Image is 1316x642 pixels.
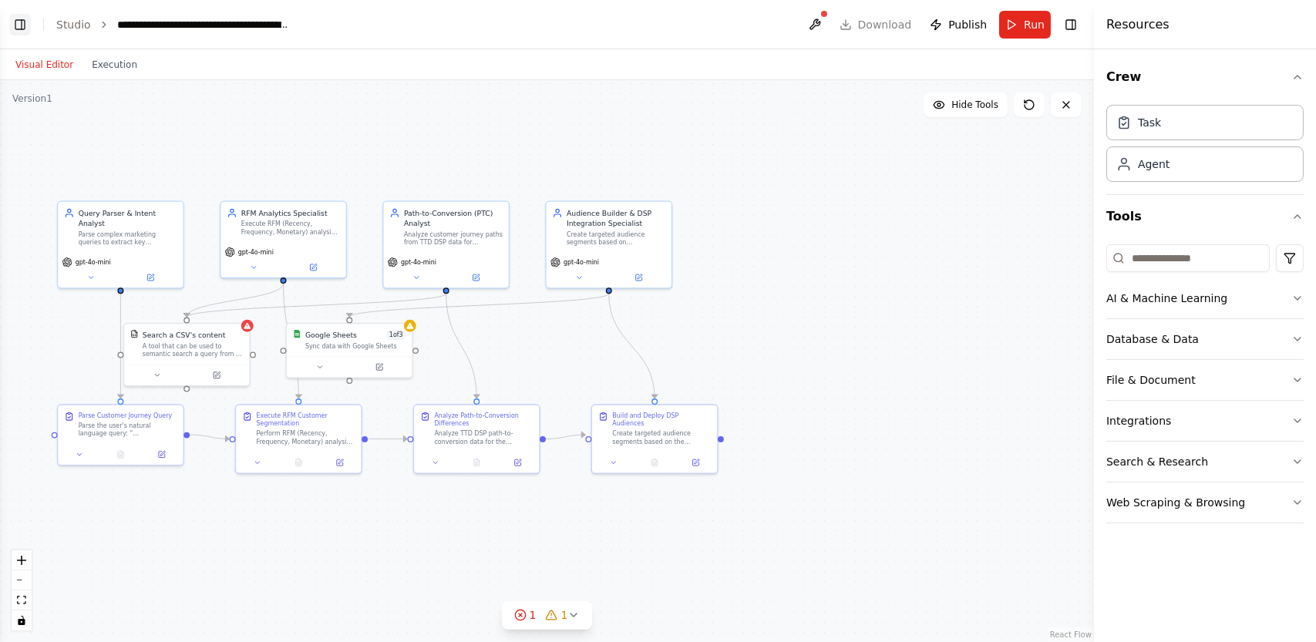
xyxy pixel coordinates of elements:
span: gpt-4o-mini [238,248,274,257]
div: Analyze TTD DSP path-to-conversion data for the {high_value_segment} vs {low_value_segment} custo... [434,429,533,445]
g: Edge from bfa4924b-9ab0-4b45-8d1a-537f91eebbb5 to ba073ef8-a0b6-4ce8-aa5d-cc7574189642 [368,434,407,444]
button: Integrations [1106,401,1304,441]
div: Perform RFM (Recency, Frequency, Monetary) analysis on customer data for the specified {brand_sku... [257,429,355,445]
div: CSVSearchToolSearch a CSV's contentA tool that can be used to semantic search a query from a CSV'... [123,323,251,386]
span: Run [1024,17,1045,32]
button: Open in side panel [678,456,713,469]
button: Search & Research [1106,442,1304,482]
img: Google Sheets [293,330,301,338]
div: Parse the user's natural language query: "{user_query}" to extract and structure key parameters i... [79,422,177,438]
div: Version 1 [12,92,52,105]
button: Open in side panel [610,271,668,284]
div: Analyze Path-to-Conversion Differences [434,412,533,428]
g: Edge from c21ad963-0c0c-440f-8c7c-4422f7c59600 to bfa4924b-9ab0-4b45-8d1a-537f91eebbb5 [278,284,304,398]
button: zoom in [12,550,32,570]
button: Show left sidebar [9,14,31,35]
div: Query Parser & Intent Analyst [79,208,177,228]
div: Analyze Path-to-Conversion DifferencesAnalyze TTD DSP path-to-conversion data for the {high_value... [413,404,540,473]
g: Edge from 0a2d4447-01d0-4245-a5c1-8e05acf49c52 to 5ef6b18e-2e7b-4614-a87c-a4006d5784d5 [345,294,614,317]
button: Open in side panel [188,369,246,382]
button: Hide Tools [924,92,1008,117]
button: Open in side panel [351,361,409,373]
div: Path-to-Conversion (PTC) Analyst [404,208,503,228]
div: A tool that can be used to semantic search a query from a CSV's content. [143,342,244,358]
div: RFM Analytics SpecialistExecute RFM (Recency, Frequency, Monetary) analysis on {brand_skus} custo... [220,201,347,279]
span: Hide Tools [951,99,998,111]
div: Crew [1106,99,1304,194]
div: Execute RFM (Recency, Frequency, Monetary) analysis on {brand_skus} customer data for {analysis_d... [241,220,340,237]
button: No output available [99,449,143,461]
div: RFM Analytics Specialist [241,208,340,218]
button: Database & Data [1106,319,1304,359]
div: Parse complex marketing queries to extract key parameters including date ranges, brand/SKU mappin... [79,230,177,247]
span: Number of enabled actions [386,330,406,340]
div: Agent [1138,156,1170,172]
button: Open in side panel [284,261,342,274]
button: Crew [1106,55,1304,99]
button: Hide right sidebar [1060,14,1082,35]
button: Publish [924,11,993,39]
button: Execution [82,55,146,74]
div: Execute RFM Customer SegmentationPerform RFM (Recency, Frequency, Monetary) analysis on customer ... [235,404,362,473]
div: Audience Builder & DSP Integration SpecialistCreate targeted audience segments based on {ptc_insi... [545,201,672,289]
g: Edge from c21ad963-0c0c-440f-8c7c-4422f7c59600 to 23fcc1d1-66c5-4aad-84c3-67aab6abdf2f [182,284,289,318]
button: Open in side panel [122,271,180,284]
button: Web Scraping & Browsing [1106,482,1304,523]
button: fit view [12,590,32,610]
div: Query Parser & Intent AnalystParse complex marketing queries to extract key parameters including ... [57,201,184,289]
div: Execute RFM Customer Segmentation [257,412,355,428]
div: Google SheetsGoogle Sheets1of3Sync data with Google Sheets [286,323,413,378]
div: Audience Builder & DSP Integration Specialist [567,208,665,228]
a: React Flow attribution [1050,630,1092,639]
button: No output available [633,456,676,469]
div: Sync data with Google Sheets [305,342,406,351]
button: zoom out [12,570,32,590]
span: 1 [530,607,537,623]
button: Visual Editor [6,55,82,74]
button: No output available [455,456,498,469]
div: Parse Customer Journey QueryParse the user's natural language query: "{user_query}" to extract an... [57,404,184,466]
a: Studio [56,18,91,31]
div: React Flow controls [12,550,32,630]
button: Open in side panel [322,456,357,469]
nav: breadcrumb [56,17,291,32]
button: No output available [277,456,320,469]
span: 1 [561,607,568,623]
button: AI & Machine Learning [1106,278,1304,318]
g: Edge from f3dbc447-1d61-424a-bcda-012b14054b99 to bfa4924b-9ab0-4b45-8d1a-537f91eebbb5 [190,430,229,444]
button: Open in side panel [500,456,535,469]
g: Edge from 5ecc966a-e5c7-4f41-a929-bc39728b3e7b to 23fcc1d1-66c5-4aad-84c3-67aab6abdf2f [182,294,452,317]
button: Open in side panel [144,449,179,461]
div: Create targeted audience segments based on {ptc_insights} and {rfm_segments}, then format and pre... [567,230,665,247]
span: gpt-4o-mini [76,258,111,267]
div: Analyze customer journey paths from TTD DSP data for {high_value_segment} vs {low_value_segment} ... [404,230,503,247]
span: gpt-4o-mini [401,258,436,267]
span: gpt-4o-mini [564,258,599,267]
div: Build and Deploy DSP AudiencesCreate targeted audience segments based on the {ptc_insights} and {... [591,404,719,473]
button: File & Document [1106,360,1304,400]
h4: Resources [1106,15,1170,34]
button: toggle interactivity [12,610,32,630]
div: Task [1138,115,1161,130]
button: Run [999,11,1051,39]
img: CSVSearchTool [130,330,139,338]
button: Open in side panel [447,271,505,284]
g: Edge from 0a2d4447-01d0-4245-a5c1-8e05acf49c52 to 143189e0-eb1b-461f-a958-9932ec5ecc2e [604,294,660,398]
div: Path-to-Conversion (PTC) AnalystAnalyze customer journey paths from TTD DSP data for {high_value_... [382,201,510,289]
div: Parse Customer Journey Query [79,412,172,420]
button: 11 [502,601,593,630]
div: Build and Deploy DSP Audiences [612,412,711,428]
g: Edge from ba073ef8-a0b6-4ce8-aa5d-cc7574189642 to 143189e0-eb1b-461f-a958-9932ec5ecc2e [546,430,585,444]
div: Google Sheets [305,330,357,340]
g: Edge from 0eed0d11-f8a5-48c4-8e7b-d060e8c17f06 to f3dbc447-1d61-424a-bcda-012b14054b99 [116,284,126,398]
div: Tools [1106,238,1304,536]
div: Search a CSV's content [143,330,226,340]
button: Tools [1106,195,1304,238]
div: Create targeted audience segments based on the {ptc_insights} and {rfm_segments} from the analysi... [612,429,711,445]
span: Publish [948,17,987,32]
g: Edge from 5ecc966a-e5c7-4f41-a929-bc39728b3e7b to ba073ef8-a0b6-4ce8-aa5d-cc7574189642 [441,294,482,398]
